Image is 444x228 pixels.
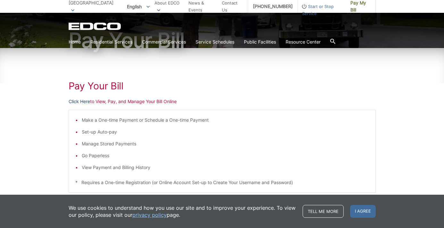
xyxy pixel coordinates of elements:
[90,38,132,45] a: Residential Services
[69,98,90,105] a: Click Here
[82,140,369,147] li: Manage Stored Payments
[82,152,369,159] li: Go Paperless
[69,204,296,218] p: We use cookies to understand how you use our site and to improve your experience. To view our pol...
[69,80,376,92] h1: Pay Your Bill
[122,1,155,12] span: English
[244,38,276,45] a: Public Facilities
[303,205,344,218] a: Tell me more
[82,164,369,171] li: View Payment and Billing History
[132,211,167,218] a: privacy policy
[69,30,376,51] h1: Pay Your Bill
[75,179,369,186] p: * Requires a One-time Registration (or Online Account Set-up to Create Your Username and Password)
[82,117,369,124] li: Make a One-time Payment or Schedule a One-time Payment
[82,128,369,135] li: Set-up Auto-pay
[69,38,81,45] a: Home
[286,38,321,45] a: Resource Center
[69,98,376,105] p: to View, Pay, and Manage Your Bill Online
[196,38,234,45] a: Service Schedules
[350,205,376,218] span: I agree
[69,22,122,30] a: EDCD logo. Return to the homepage.
[142,38,186,45] a: Commercial Services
